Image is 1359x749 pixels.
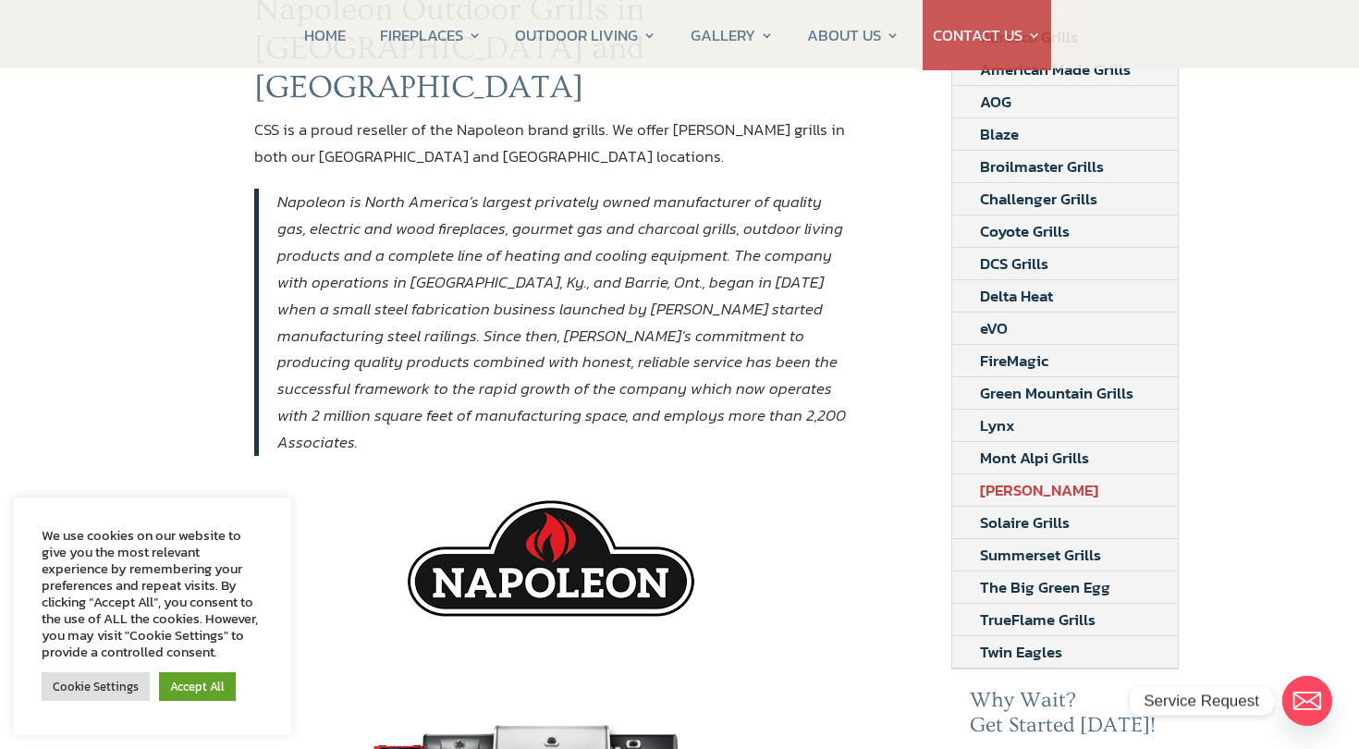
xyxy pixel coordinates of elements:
a: Challenger Grills [952,183,1125,215]
img: napoleongrillslogo [408,484,694,633]
a: AOG [952,86,1039,117]
a: Accept All [159,672,236,701]
a: Coyote Grills [952,215,1097,247]
a: Email [1282,676,1332,726]
a: Mont Alpi Grills [952,442,1117,473]
a: Green Mountain Grills [952,377,1161,409]
a: FireMagic [952,345,1076,376]
p: CSS is a proud reseller of the Napoleon brand grills. We offer [PERSON_NAME] grills in both our [... [254,117,848,170]
a: Solaire Grills [952,507,1097,538]
a: Broilmaster Grills [952,151,1132,182]
a: Cookie Settings [42,672,150,701]
a: Delta Heat [952,280,1081,312]
a: The Big Green Egg [952,571,1138,603]
a: Summerset Grills [952,539,1129,571]
a: [PERSON_NAME] [952,474,1126,506]
a: eVO [952,313,1035,344]
div: We use cookies on our website to give you the most relevant experience by remembering your prefer... [42,527,263,660]
a: Lynx [952,410,1043,441]
h2: Why Wait? Get Started [DATE]! [970,688,1160,748]
a: Blaze [952,118,1047,150]
em: Napoleon is North America’s largest privately owned manufacturer of quality gas, electric and woo... [277,190,846,454]
a: DCS Grills [952,248,1076,279]
a: TrueFlame Grills [952,604,1123,635]
a: Twin Eagles [952,636,1090,668]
